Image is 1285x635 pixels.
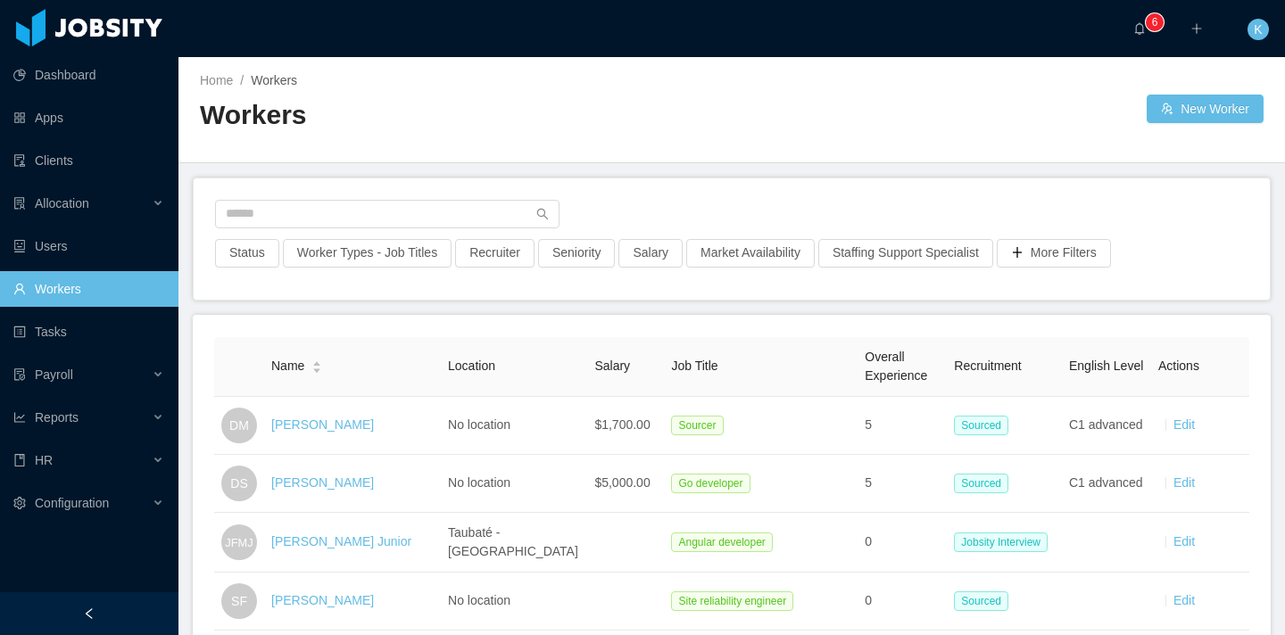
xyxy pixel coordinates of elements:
[1062,397,1151,455] td: C1 advanced
[997,239,1111,268] button: icon: plusMore Filters
[311,359,322,371] div: Sort
[231,583,247,619] span: SF
[538,239,615,268] button: Seniority
[858,455,947,513] td: 5
[954,591,1008,611] span: Sourced
[954,416,1008,435] span: Sourced
[671,416,723,435] span: Sourcer
[271,593,374,607] a: [PERSON_NAME]
[13,143,164,178] a: icon: auditClients
[594,359,630,373] span: Salary
[954,474,1008,493] span: Sourced
[271,475,374,490] a: [PERSON_NAME]
[1069,359,1143,373] span: English Level
[441,513,587,573] td: Taubaté - [GEOGRAPHIC_DATA]
[536,208,549,220] i: icon: search
[225,525,253,558] span: JFMJ
[954,532,1048,552] span: Jobsity Interview
[954,359,1021,373] span: Recruitment
[200,73,233,87] a: Home
[594,417,650,432] span: $1,700.00
[13,57,164,93] a: icon: pie-chartDashboard
[954,475,1016,490] a: Sourced
[35,453,53,467] span: HR
[35,410,79,425] span: Reports
[13,197,26,210] i: icon: solution
[1062,455,1151,513] td: C1 advanced
[671,359,717,373] span: Job Title
[271,417,374,432] a: [PERSON_NAME]
[441,573,587,631] td: No location
[1133,22,1146,35] i: icon: bell
[13,497,26,509] i: icon: setting
[954,417,1016,432] a: Sourced
[271,534,411,548] a: [PERSON_NAME] Junior
[229,408,249,443] span: DM
[1147,95,1264,123] button: icon: usergroup-addNew Worker
[671,532,772,552] span: Angular developer
[271,357,304,375] span: Name
[1190,22,1203,35] i: icon: plus
[312,366,322,371] i: icon: caret-down
[1152,13,1158,31] p: 6
[13,454,26,466] i: icon: book
[230,466,247,501] span: DS
[818,239,993,268] button: Staffing Support Specialist
[13,271,164,307] a: icon: userWorkers
[858,397,947,455] td: 5
[35,367,73,382] span: Payroll
[1158,359,1199,373] span: Actions
[13,100,164,136] a: icon: appstoreApps
[1173,593,1195,607] a: Edit
[1146,13,1164,31] sup: 6
[441,397,587,455] td: No location
[13,314,164,350] a: icon: profileTasks
[13,368,26,381] i: icon: file-protect
[858,513,947,573] td: 0
[200,97,732,134] h2: Workers
[671,474,750,493] span: Go developer
[283,239,452,268] button: Worker Types - Job Titles
[686,239,815,268] button: Market Availability
[312,359,322,365] i: icon: caret-up
[1173,475,1195,490] a: Edit
[954,534,1055,548] a: Jobsity Interview
[441,455,587,513] td: No location
[865,350,927,383] span: Overall Experience
[35,196,89,210] span: Allocation
[594,475,650,490] span: $5,000.00
[13,411,26,424] i: icon: line-chart
[1173,417,1195,432] a: Edit
[448,359,495,373] span: Location
[858,573,947,631] td: 0
[35,496,109,510] span: Configuration
[215,239,279,268] button: Status
[1173,534,1195,548] a: Edit
[455,239,535,268] button: Recruiter
[954,593,1016,607] a: Sourced
[671,591,793,611] span: Site reliability engineer
[13,228,164,264] a: icon: robotUsers
[240,73,244,87] span: /
[251,73,297,87] span: Workers
[618,239,683,268] button: Salary
[1254,19,1262,40] span: K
